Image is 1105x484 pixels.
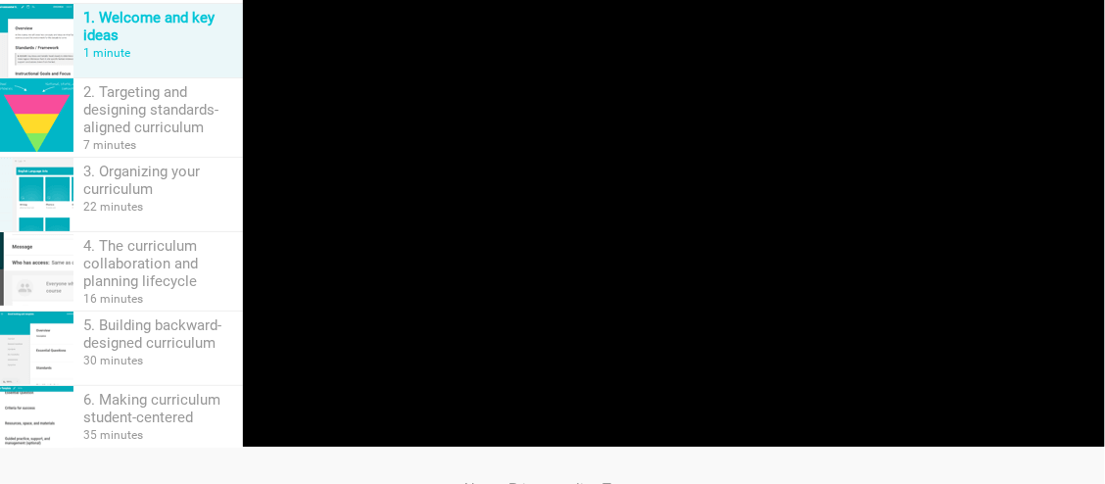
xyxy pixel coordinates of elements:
div: 4. The curriculum collaboration and planning lifecycle [83,237,233,290]
div: 1 minute [83,46,233,60]
div: 16 minutes [83,292,233,306]
div: 5. Building backward-designed curriculum [83,316,233,352]
div: 35 minutes [83,428,233,442]
div: 6. Making curriculum student-centered [83,391,233,426]
div: 2. Targeting and designing standards-aligned curriculum [83,83,233,136]
div: 7 minutes [83,138,233,152]
div: 30 minutes [83,354,233,367]
div: 22 minutes [83,200,233,214]
div: 3. Organizing your curriculum [83,163,233,198]
div: 1. Welcome and key ideas [83,9,233,44]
